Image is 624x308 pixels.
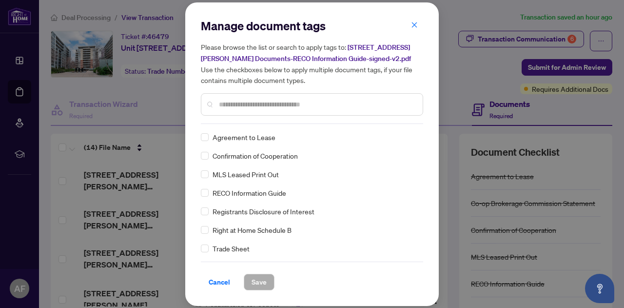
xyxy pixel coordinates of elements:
[213,225,292,235] span: Right at Home Schedule B
[201,18,423,34] h2: Manage document tags
[213,206,314,217] span: Registrants Disclosure of Interest
[213,169,279,180] span: MLS Leased Print Out
[244,274,274,290] button: Save
[213,187,286,198] span: RECO Information Guide
[201,274,238,290] button: Cancel
[585,274,614,303] button: Open asap
[213,150,298,161] span: Confirmation of Cooperation
[209,274,230,290] span: Cancel
[201,43,411,63] span: [STREET_ADDRESS][PERSON_NAME] Documents-RECO Information Guide-signed-v2.pdf
[201,41,423,85] h5: Please browse the list or search to apply tags to: Use the checkboxes below to apply multiple doc...
[213,132,275,143] span: Agreement to Lease
[411,21,418,28] span: close
[213,243,250,254] span: Trade Sheet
